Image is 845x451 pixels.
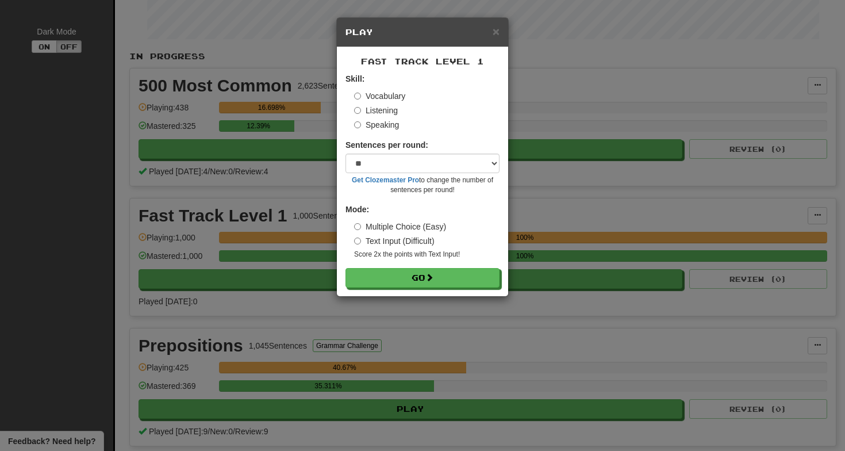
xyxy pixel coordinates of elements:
a: Get Clozemaster Pro [352,176,419,184]
label: Speaking [354,119,399,131]
input: Speaking [354,121,361,128]
label: Vocabulary [354,90,405,102]
button: Close [493,25,500,37]
span: × [493,25,500,38]
strong: Skill: [345,74,364,83]
label: Text Input (Difficult) [354,235,435,247]
strong: Mode: [345,205,369,214]
input: Listening [354,107,361,114]
label: Sentences per round: [345,139,428,151]
small: Score 2x the points with Text Input ! [354,250,500,259]
label: Multiple Choice (Easy) [354,221,446,232]
small: to change the number of sentences per round! [345,175,500,195]
label: Listening [354,105,398,116]
input: Multiple Choice (Easy) [354,223,361,230]
span: Fast Track Level 1 [361,56,484,66]
input: Vocabulary [354,93,361,100]
h5: Play [345,26,500,38]
input: Text Input (Difficult) [354,238,361,244]
button: Go [345,268,500,288]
